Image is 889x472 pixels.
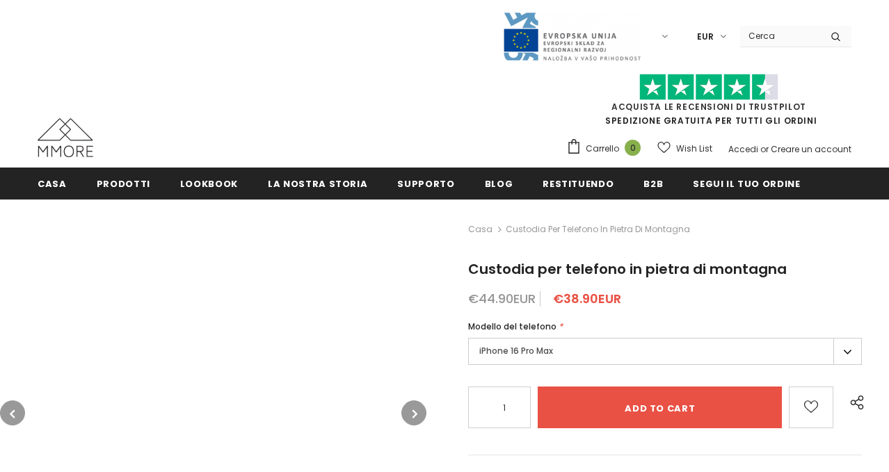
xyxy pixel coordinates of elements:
[38,118,93,157] img: Casi MMORE
[643,168,663,199] a: B2B
[468,259,787,279] span: Custodia per telefono in pietra di montagna
[502,30,641,42] a: Javni Razpis
[502,11,641,62] img: Javni Razpis
[468,290,536,307] span: €44.90EUR
[485,177,513,190] span: Blog
[625,140,641,156] span: 0
[697,30,714,44] span: EUR
[566,138,648,159] a: Carrello 0
[468,221,492,238] a: Casa
[180,177,238,190] span: Lookbook
[611,101,806,113] a: Acquista le recensioni di TrustPilot
[97,168,150,199] a: Prodotti
[397,177,454,190] span: supporto
[468,320,556,332] span: Modello del telefono
[538,386,782,428] input: Add to cart
[543,177,614,190] span: Restituendo
[38,177,67,190] span: Casa
[543,168,614,199] a: Restituendo
[728,143,758,155] a: Accedi
[771,143,851,155] a: Creare un account
[506,221,690,238] span: Custodia per telefono in pietra di montagna
[676,142,712,156] span: Wish List
[657,136,712,161] a: Wish List
[468,338,862,365] label: iPhone 16 Pro Max
[760,143,769,155] span: or
[268,177,367,190] span: La nostra storia
[639,74,778,101] img: Fidati di Pilot Stars
[485,168,513,199] a: Blog
[180,168,238,199] a: Lookbook
[397,168,454,199] a: supporto
[268,168,367,199] a: La nostra storia
[38,168,67,199] a: Casa
[97,177,150,190] span: Prodotti
[643,177,663,190] span: B2B
[693,177,800,190] span: Segui il tuo ordine
[566,80,851,127] span: SPEDIZIONE GRATUITA PER TUTTI GLI ORDINI
[553,290,621,307] span: €38.90EUR
[693,168,800,199] a: Segui il tuo ordine
[586,142,619,156] span: Carrello
[740,26,820,46] input: Search Site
